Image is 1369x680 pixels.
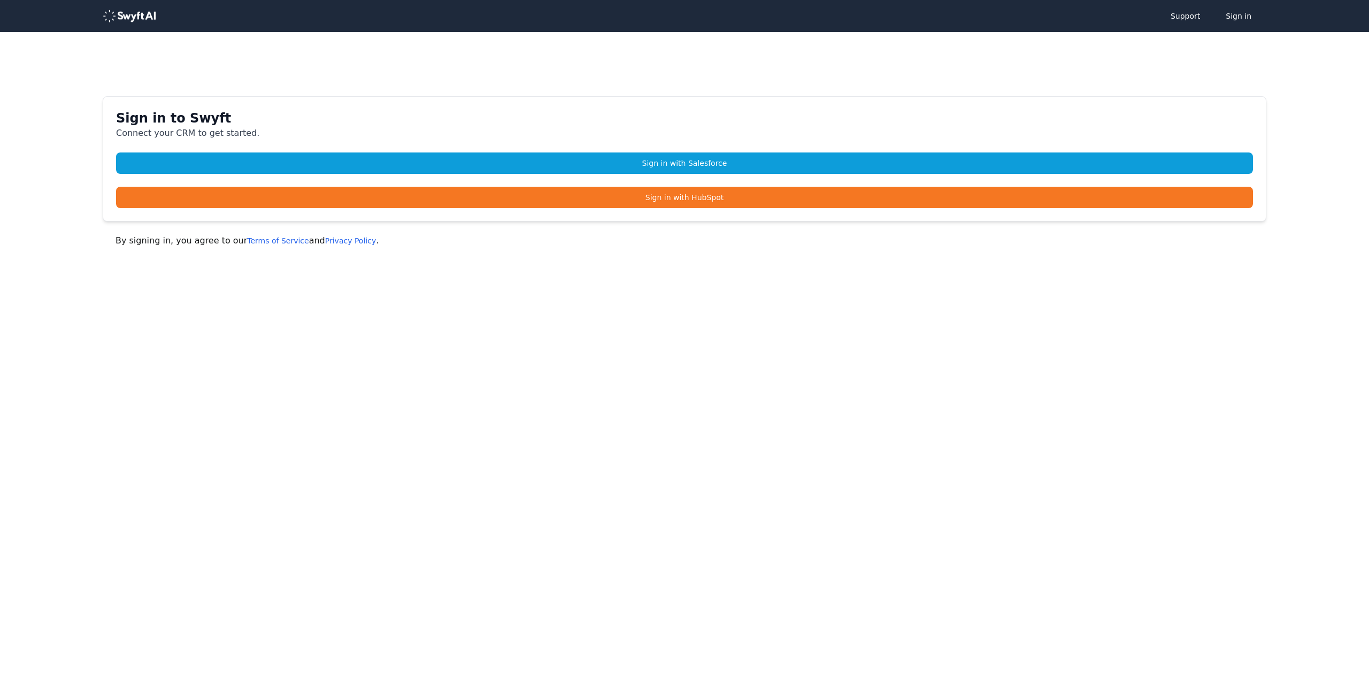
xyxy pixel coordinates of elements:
p: By signing in, you agree to our and . [116,234,1253,247]
a: Terms of Service [247,236,309,245]
img: logo-488353a97b7647c9773e25e94dd66c4536ad24f66c59206894594c5eb3334934.png [103,10,156,22]
a: Privacy Policy [325,236,376,245]
a: Sign in with Salesforce [116,152,1253,174]
button: Sign in [1215,5,1262,27]
a: Sign in with HubSpot [116,187,1253,208]
p: Connect your CRM to get started. [116,127,1253,140]
a: Support [1160,5,1211,27]
h1: Sign in to Swyft [116,110,1253,127]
